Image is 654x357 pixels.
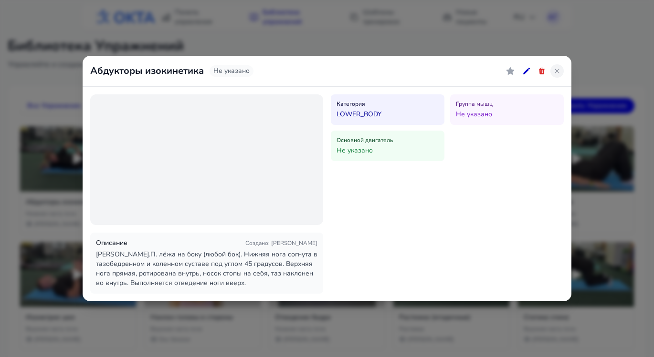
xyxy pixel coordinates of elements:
h4: Категория [337,100,439,108]
p: [PERSON_NAME].П. лёжа на боку (любой бок). Нижняя нога согнута в тазобедренном и коленном суставе... [96,250,317,288]
span: Не указано [210,65,253,77]
p: Не указано [456,110,558,119]
h3: Описание [96,238,127,248]
p: Не указано [337,146,439,155]
span: Создано : [PERSON_NAME] [245,239,317,247]
h2: Абдукторы изокинетика [90,64,204,78]
p: LOWER_BODY [337,110,439,119]
h4: Основной двигатель [337,136,439,144]
h4: Группа мышц [456,100,558,108]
